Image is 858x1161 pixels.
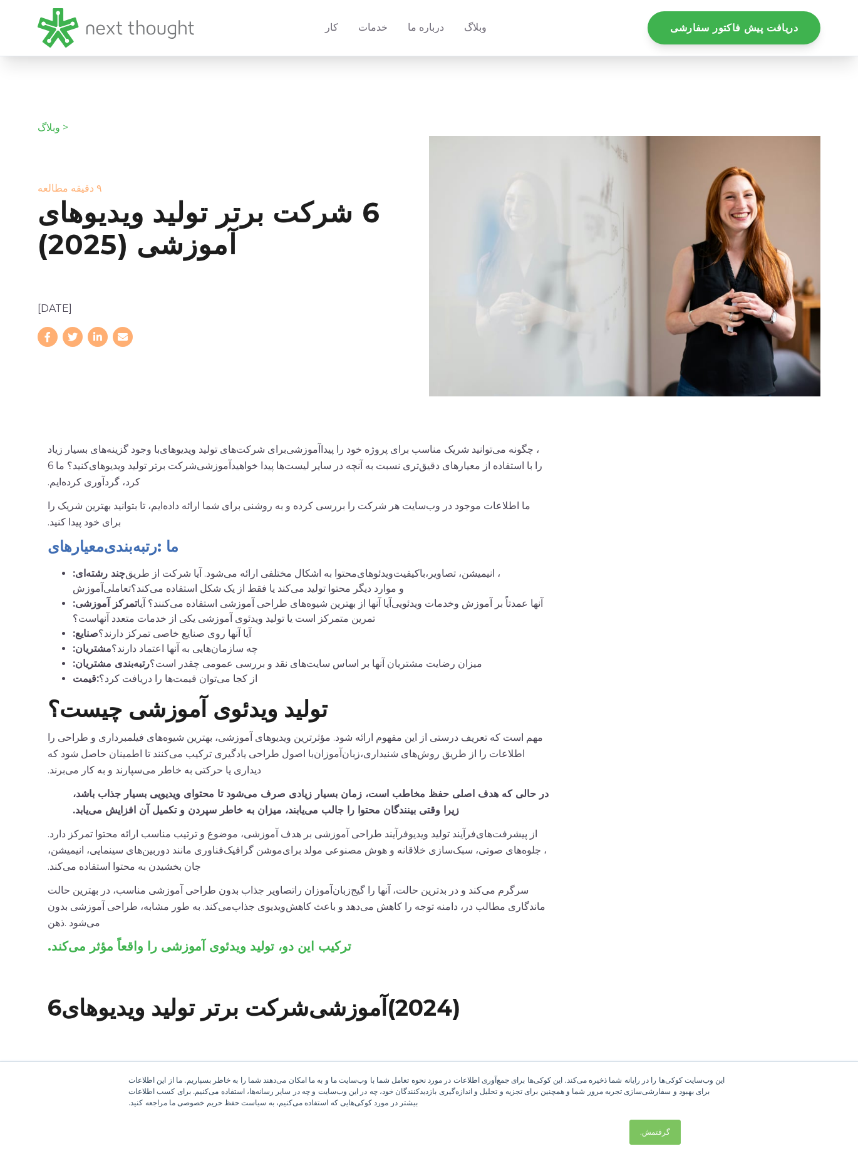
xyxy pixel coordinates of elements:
[294,884,351,896] font: زبان‌آموزان را
[111,642,258,654] font: چه سازمان‌هایی به آنها اعتماد دارند؟
[160,443,286,455] font: برای شرکت‌های تولید ویدیوهای
[98,627,251,639] font: آیا آنها روی صنایع خاصی تمرکز دارند؟
[137,597,391,609] font: آیا آنها از بهترین شیوه‌های طراحی آموزشی استفاده می‌کنند؟ آیا
[391,597,454,609] font: خدمات ویدئویی
[48,443,160,455] font: با وجود گزینه‌های بسیار زیاد
[48,695,328,723] font: تولید ویدئوی آموزشی چیست؟
[38,121,68,133] a: < وبلاگ
[48,994,61,1021] font: 6
[73,597,137,609] font: تمرکز آموزشی:
[48,884,294,896] font: تصاویر جذاب بدون طراحی آموزشی مناسب، در بهترین حالت
[61,994,309,1021] font: شرکت برتر تولید ویدیوهای
[73,567,125,579] font: چند رشته‌ای:
[309,994,387,1021] font: آموزشی
[48,537,104,555] font: معیارهای
[38,302,72,314] font: [DATE]
[73,642,111,654] font: مشتریان:
[640,1128,670,1137] font: گرفتمش.
[157,537,178,555] font: ما :
[670,22,798,34] font: دریافت پیش فاکتور سفارشی
[150,658,482,669] font: میزان رضایت مشتریان آنها بر اساس سایت‌های نقد و بررسی عمومی چقدر است؟
[232,900,286,912] font: ویدیوی جذاب
[48,939,351,954] font: ترکیب این دو، تولید ویدئوی آموزشی را واقعاً مؤثر می‌کند.
[48,731,543,760] font: مهم است که تعریف درستی از این مفهوم ارائه شود. مؤثرترین ویدیوهای آموزشی، بهترین شیوه‌های فیلمبردا...
[629,1120,681,1145] a: گرفتمش.
[73,627,98,639] font: صنایع:
[648,11,820,44] a: دریافت پیش فاکتور سفارشی
[48,844,547,872] font: ، جلوه‌های صوتی، سبک‌سازی خلاقانه و هوش مصنوعی مولد برای جان بخشیدن به محتوا استفاده می‌کند.
[89,460,197,472] font: شرکت برتر تولید ویدیوهای
[125,567,357,579] font: محتوا به اشکال مختلفی ارائه می‌شود. آیا شرکت از طریق
[38,182,102,194] font: ۹ دقیقه مطالعه
[65,917,100,929] font: می‌شود .
[408,21,444,33] font: درباره ما
[96,673,99,684] font: :
[224,844,282,856] font: موشن گرافیک
[128,1076,725,1107] font: این وب‌سایت کوکی‌ها را در رایانه شما ذخیره می‌کند. این کوکی‌ها برای جمع‌آوری اطلاعات در مورد نحوه...
[99,673,257,684] font: از کجا می‌توان قیمت‌ها را دریافت کرد؟
[358,21,388,33] font: خدمات
[104,537,157,555] font: رتبه‌بندی
[48,828,408,840] font: فرآیند طراحی آموزشی بر هدف آموزشی، موضوع و ترتیب مناسب ارائه محتوا تمرکز دارد.
[314,748,360,760] font: زبان‌آموزان
[131,582,404,594] font: و موارد دیگر محتوا تولید می‌کند یا فقط از یک شکل استفاده می‌کند؟
[357,567,393,579] font: ویدئوهای
[38,8,194,48] img: لوگوی ال‌جی - NextThought
[73,788,549,816] font: در حالی که هدف اصلی حفظ مخاطب است، زمان بسیار زیادی صرف می‌شود تا محتوای ویدیویی بسیار جذاب باشد،...
[48,500,530,528] font: ما اطلاعات موجود در وب‌سایت هر شرکت را بررسی کرده و به روشنی برای شما ارائه داده‌ایم، تا بتوانید ...
[197,460,231,472] font: آموزشی
[286,443,321,455] font: آموزشی
[48,460,542,488] font: را با استفاده از معیارهای دقیق‌تری نسبت به آنچه در سایر لیست‌ها پیدا خواهید کرد، گردآوری کرده‌ایم.
[38,195,380,261] font: 6 شرکت برتر تولید ویدیوهای آموزشی (2025)
[73,658,150,669] font: رتبه‌بندی مشتریان:
[408,828,476,840] font: فرآیند تولید ویدیو
[387,994,460,1021] font: (2024)
[393,567,425,579] font: باکیفیت
[103,582,131,594] font: تعاملی
[325,21,338,33] font: کار
[73,673,96,684] font: قیمت
[286,900,463,912] font: ، دامنه توجه را کاهش می‌دهد و باعث کاهش
[464,21,487,33] font: وبلاگ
